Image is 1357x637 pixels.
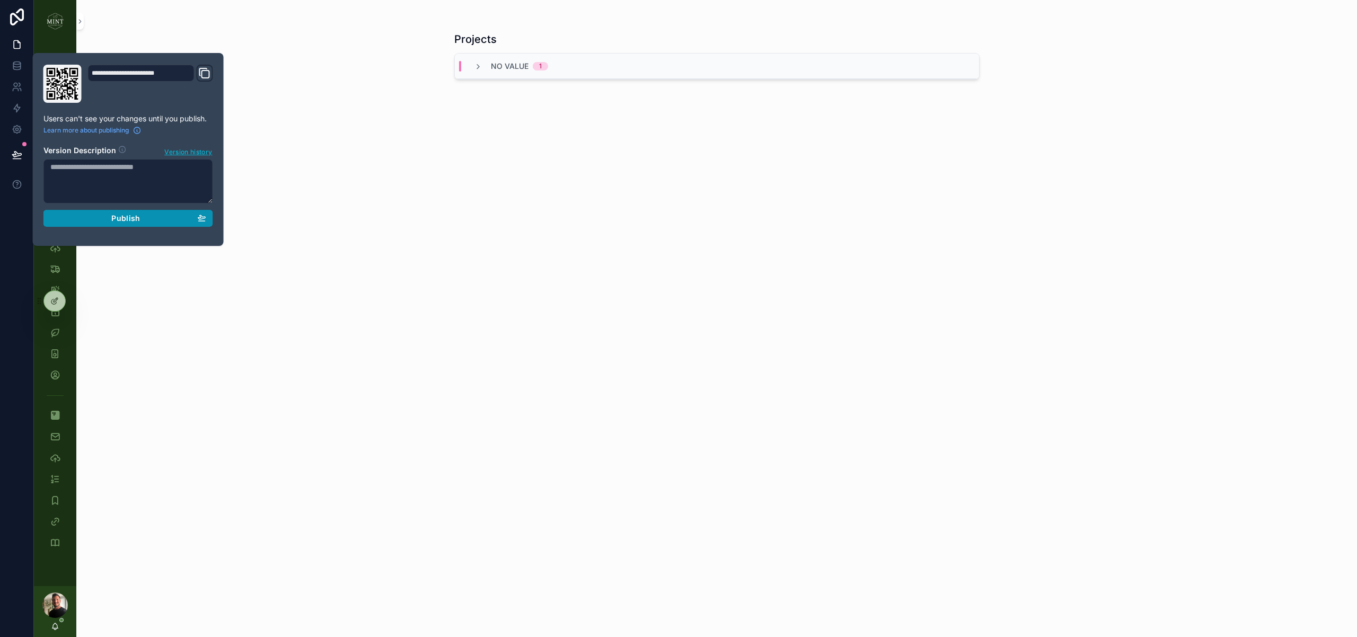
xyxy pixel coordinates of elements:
h2: Version Description [43,145,116,157]
span: Version history [164,146,212,156]
div: scrollable content [34,42,76,586]
span: No value [491,61,528,72]
button: Publish [43,210,213,227]
span: Publish [111,214,140,223]
img: App logo [47,13,64,30]
div: Domain and Custom Link [88,65,213,103]
h1: Projects [454,32,497,47]
span: Learn more about publishing [43,126,129,135]
button: Version history [164,145,213,157]
a: Learn more about publishing [43,126,142,135]
p: Users can't see your changes until you publish. [43,113,213,124]
div: 1 [539,62,542,70]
